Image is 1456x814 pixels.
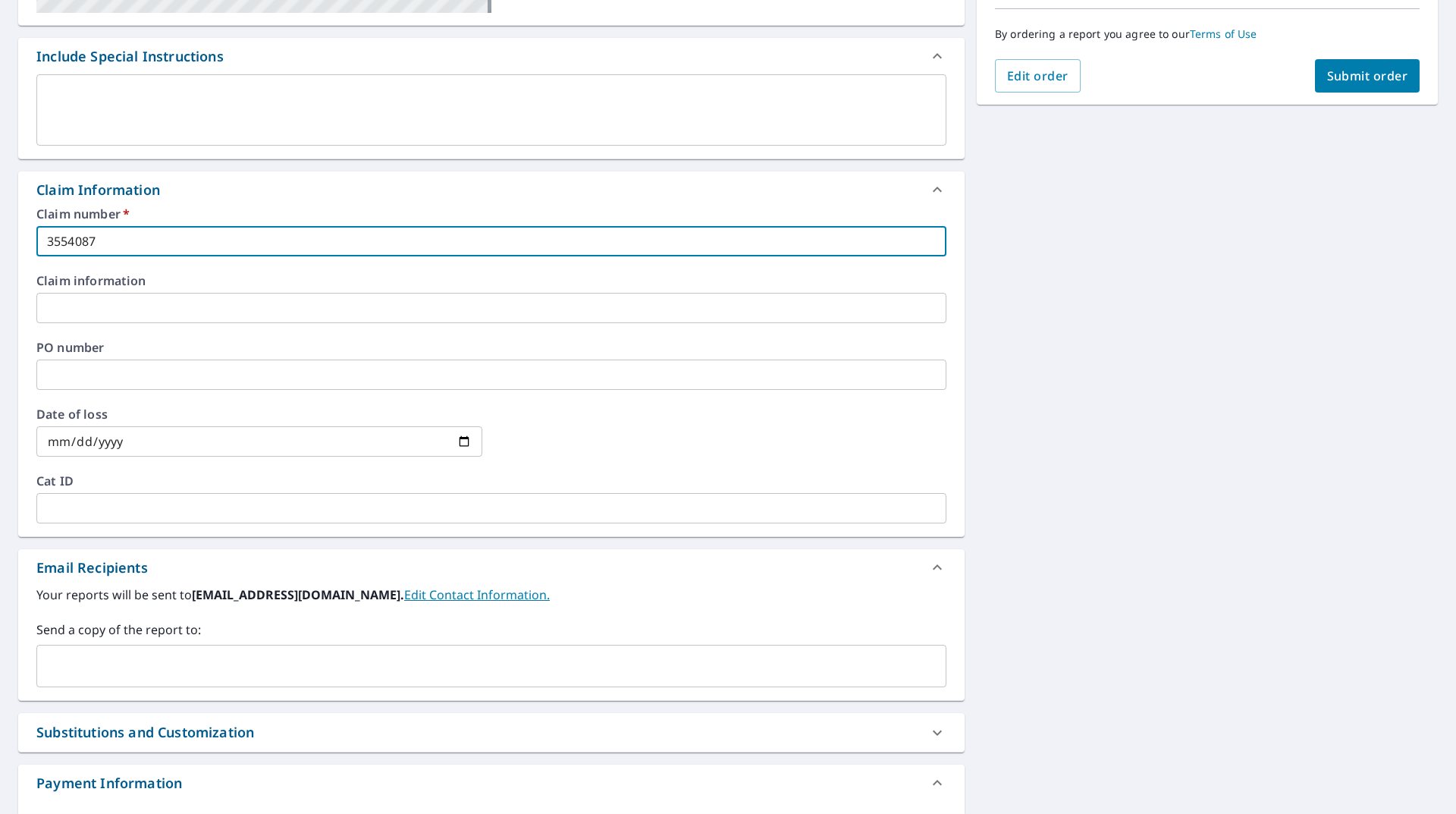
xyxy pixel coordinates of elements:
div: Include Special Instructions [18,38,965,74]
button: Edit order [995,59,1081,93]
label: Claim number [36,208,946,220]
label: Date of loss [36,408,482,420]
button: Submit order [1315,59,1420,93]
label: Send a copy of the report to: [36,621,946,639]
div: Claim Information [18,171,965,208]
div: Email Recipients [18,549,965,586]
span: Submit order [1327,68,1408,84]
div: Claim Information [36,180,160,200]
b: [EMAIL_ADDRESS][DOMAIN_NAME]. [192,586,404,603]
a: Terms of Use [1190,27,1257,41]
div: Payment Information [36,773,182,794]
div: Payment Information [18,765,965,801]
div: Email Recipients [36,558,148,578]
div: Substitutions and Customization [18,713,965,752]
a: EditContactInfo [404,586,550,603]
label: Claim information [36,275,946,287]
label: Cat ID [36,475,946,487]
label: Your reports will be sent to [36,586,946,604]
p: By ordering a report you agree to our [995,27,1420,41]
span: Edit order [1007,68,1068,84]
label: PO number [36,341,946,354]
div: Substitutions and Customization [36,722,254,743]
div: Include Special Instructions [36,46,224,67]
